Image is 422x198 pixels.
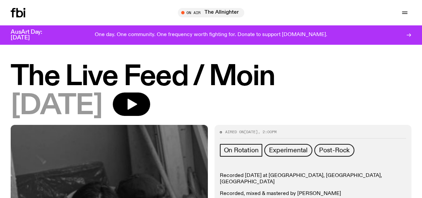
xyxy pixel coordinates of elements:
span: Aired on [225,129,244,135]
a: Post-Rock [314,144,354,157]
h1: The Live Feed / Moin [11,63,411,90]
span: [DATE] [244,129,258,135]
span: Experimental [269,147,308,154]
p: One day. One community. One frequency worth fighting for. Donate to support [DOMAIN_NAME]. [95,32,327,38]
span: , 2:00pm [258,129,277,135]
p: Recorded, mixed & mastered by [PERSON_NAME] [220,191,406,197]
a: Experimental [264,144,312,157]
span: Post-Rock [319,147,350,154]
span: On Rotation [224,147,259,154]
button: On AirThe Allnighter [178,8,244,17]
a: On Rotation [220,144,263,157]
p: Recorded [DATE] at [GEOGRAPHIC_DATA], [GEOGRAPHIC_DATA], [GEOGRAPHIC_DATA] [220,173,406,185]
span: [DATE] [11,92,102,120]
h3: AusArt Day: [DATE] [11,29,53,41]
